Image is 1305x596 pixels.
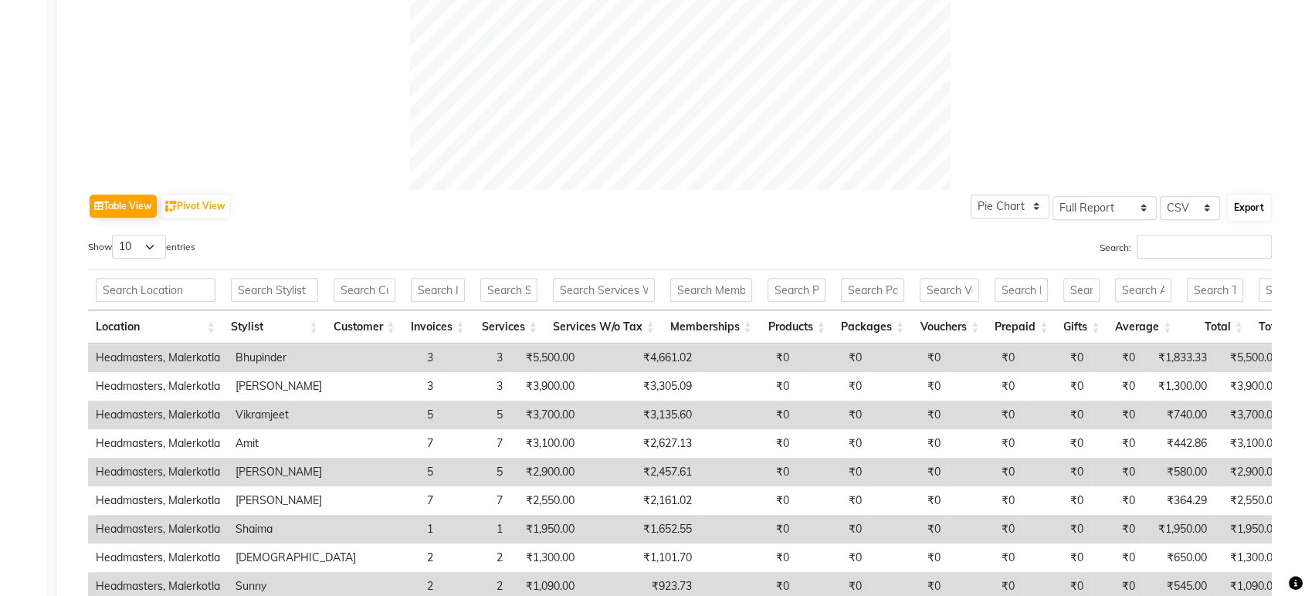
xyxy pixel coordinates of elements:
td: 7 [441,486,510,515]
input: Search Location [96,278,215,302]
td: ₹1,300.00 [510,544,582,572]
th: Invoices: activate to sort column ascending [403,310,473,344]
td: ₹3,700.00 [510,401,582,429]
td: ₹0 [869,458,948,486]
td: 7 [441,429,510,458]
td: ₹0 [1091,544,1143,572]
td: ₹0 [948,372,1022,401]
th: Total: activate to sort column ascending [1179,310,1250,344]
td: ₹1,950.00 [1215,515,1286,544]
td: ₹0 [1022,544,1091,572]
td: ₹0 [869,429,948,458]
td: Amit [228,429,364,458]
td: Headmasters, Malerkotla [88,486,228,515]
td: ₹0 [948,344,1022,372]
td: Bhupinder [228,344,364,372]
td: ₹3,900.00 [510,372,582,401]
td: [DEMOGRAPHIC_DATA] [228,544,364,572]
td: ₹0 [797,544,869,572]
td: 7 [364,429,441,458]
td: [PERSON_NAME] [228,458,364,486]
label: Show entries [88,235,195,259]
td: ₹0 [700,372,797,401]
td: Headmasters, Malerkotla [88,344,228,372]
td: ₹0 [1091,458,1143,486]
th: Prepaid: activate to sort column ascending [987,310,1056,344]
td: ₹5,500.00 [510,344,582,372]
img: pivot.png [165,201,177,212]
td: ₹1,300.00 [1143,372,1215,401]
td: ₹3,100.00 [510,429,582,458]
td: ₹740.00 [1143,401,1215,429]
td: 1 [441,515,510,544]
td: ₹2,550.00 [1215,486,1286,515]
td: ₹0 [869,486,948,515]
td: ₹0 [1022,344,1091,372]
td: 3 [441,372,510,401]
th: Stylist: activate to sort column ascending [223,310,325,344]
td: ₹0 [700,458,797,486]
input: Search Memberships [670,278,752,302]
input: Search Services W/o Tax [553,278,655,302]
td: Headmasters, Malerkotla [88,401,228,429]
td: ₹1,652.55 [582,515,700,544]
input: Search Average [1115,278,1171,302]
td: ₹0 [797,429,869,458]
td: ₹0 [797,486,869,515]
td: ₹0 [1022,401,1091,429]
input: Search Packages [841,278,904,302]
td: ₹0 [1022,458,1091,486]
th: Services: activate to sort column ascending [473,310,545,344]
td: 3 [364,372,441,401]
td: ₹0 [1091,401,1143,429]
td: ₹1,101.70 [582,544,700,572]
td: ₹0 [1022,372,1091,401]
td: ₹0 [797,401,869,429]
th: Products: activate to sort column ascending [760,310,833,344]
th: Memberships: activate to sort column ascending [663,310,760,344]
td: ₹4,661.02 [582,344,700,372]
button: Table View [90,195,157,218]
td: 5 [441,401,510,429]
td: ₹0 [700,486,797,515]
input: Search: [1137,235,1272,259]
td: ₹442.86 [1143,429,1215,458]
td: ₹1,950.00 [1143,515,1215,544]
td: ₹0 [1091,515,1143,544]
td: ₹0 [948,458,1022,486]
td: ₹3,100.00 [1215,429,1286,458]
td: ₹0 [948,401,1022,429]
td: Headmasters, Malerkotla [88,544,228,572]
td: Headmasters, Malerkotla [88,515,228,544]
td: ₹0 [700,544,797,572]
td: 2 [364,544,441,572]
td: ₹0 [948,515,1022,544]
select: Showentries [112,235,166,259]
input: Search Gifts [1063,278,1100,302]
td: ₹2,627.13 [582,429,700,458]
td: ₹0 [1022,486,1091,515]
td: ₹0 [1091,429,1143,458]
td: ₹5,500.00 [1215,344,1286,372]
input: Search Total [1187,278,1242,302]
td: Shaima [228,515,364,544]
td: ₹1,833.33 [1143,344,1215,372]
th: Location: activate to sort column ascending [88,310,223,344]
td: ₹0 [1022,429,1091,458]
th: Customer: activate to sort column ascending [326,310,403,344]
td: ₹3,135.60 [582,401,700,429]
th: Gifts: activate to sort column ascending [1056,310,1107,344]
input: Search Customer [334,278,395,302]
td: ₹650.00 [1143,544,1215,572]
button: Pivot View [161,195,229,218]
td: ₹1,300.00 [1215,544,1286,572]
td: ₹0 [797,344,869,372]
td: ₹0 [869,344,948,372]
td: 3 [364,344,441,372]
td: ₹3,700.00 [1215,401,1286,429]
td: ₹2,900.00 [1215,458,1286,486]
td: ₹2,550.00 [510,486,582,515]
td: ₹0 [948,429,1022,458]
button: Export [1228,195,1270,221]
td: 1 [364,515,441,544]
